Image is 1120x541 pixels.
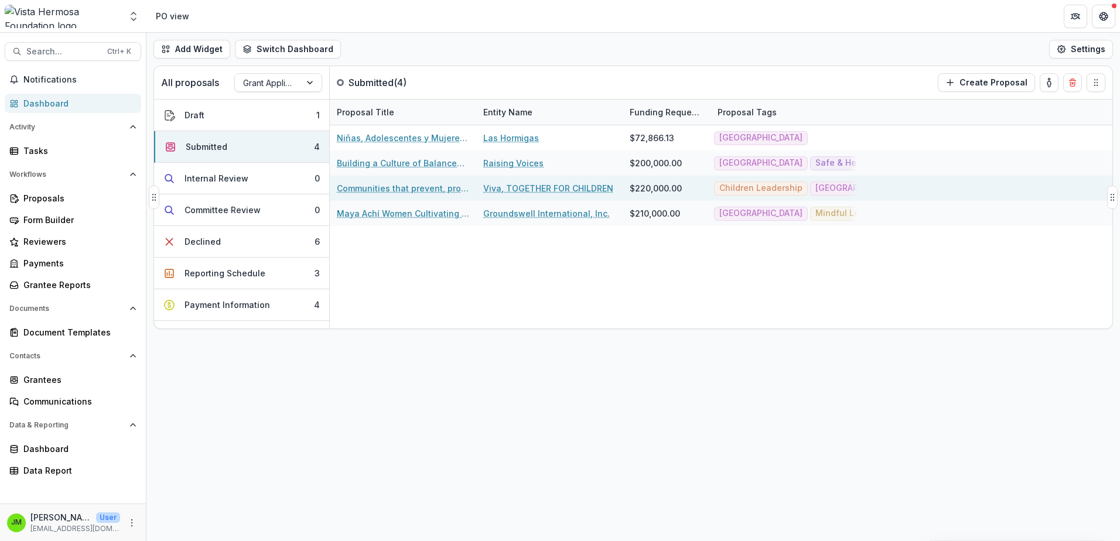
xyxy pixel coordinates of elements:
[154,289,329,321] button: Payment Information4
[1063,73,1082,92] button: Delete card
[5,416,141,434] button: Open Data & Reporting
[23,443,132,455] div: Dashboard
[711,100,857,125] div: Proposal Tags
[96,512,120,523] p: User
[476,100,623,125] div: Entity Name
[5,439,141,458] a: Dashboard
[154,194,329,226] button: Committee Review0
[23,235,132,248] div: Reviewers
[156,10,189,22] div: PO view
[185,235,221,248] div: Declined
[5,347,141,365] button: Open Contacts
[623,100,711,125] div: Funding Requested
[154,226,329,258] button: Declined6
[23,145,132,157] div: Tasks
[30,511,91,523] p: [PERSON_NAME]
[630,182,682,194] div: $220,000.00
[26,47,100,57] span: Search...
[153,40,230,59] button: Add Widget
[5,254,141,273] a: Payments
[5,210,141,230] a: Form Builder
[23,192,132,204] div: Proposals
[185,267,265,279] div: Reporting Schedule
[154,258,329,289] button: Reporting Schedule3
[315,204,320,216] div: 0
[9,352,125,360] span: Contacts
[186,141,227,153] div: Submitted
[5,118,141,136] button: Open Activity
[23,279,132,291] div: Grantee Reports
[330,100,476,125] div: Proposal Title
[5,275,141,295] a: Grantee Reports
[5,299,141,318] button: Open Documents
[23,374,132,386] div: Grantees
[185,109,204,121] div: Draft
[5,165,141,184] button: Open Workflows
[5,5,121,28] img: Vista Hermosa Foundation logo
[315,235,320,248] div: 6
[105,45,134,58] div: Ctrl + K
[349,76,436,90] p: Submitted ( 4 )
[337,132,469,144] a: Niñas, Adolescentes y Mujeres caminando por Territorios indígenas Lencas Libres de Violencia.
[314,141,320,153] div: 4
[711,106,784,118] div: Proposal Tags
[483,207,610,220] a: Groundswell International, Inc.
[5,141,141,160] a: Tasks
[1049,40,1113,59] button: Settings
[23,97,132,109] div: Dashboard
[5,42,141,61] button: Search...
[1107,186,1118,209] button: Drag
[23,257,132,269] div: Payments
[30,523,120,534] p: [EMAIL_ADDRESS][DOMAIN_NAME]
[11,519,22,526] div: Jerry Martinez
[1040,73,1058,92] button: toggle-assigned-to-me
[185,172,248,184] div: Internal Review
[815,183,899,193] span: [GEOGRAPHIC_DATA]
[1092,5,1115,28] button: Get Help
[154,163,329,194] button: Internal Review0
[623,106,711,118] div: Funding Requested
[151,8,194,25] nav: breadcrumb
[938,73,1035,92] button: Create Proposal
[154,100,329,131] button: Draft1
[719,208,803,218] span: [GEOGRAPHIC_DATA]
[315,267,320,279] div: 3
[23,464,132,477] div: Data Report
[5,189,141,208] a: Proposals
[185,299,270,311] div: Payment Information
[719,133,803,143] span: [GEOGRAPHIC_DATA]
[483,157,544,169] a: Raising Voices
[630,132,674,144] div: $72,866.13
[719,158,803,168] span: [GEOGRAPHIC_DATA]
[337,182,469,194] a: Communities that prevent, protect and heal
[5,392,141,411] a: Communications
[5,70,141,89] button: Notifications
[815,208,896,218] span: Mindful Leadership
[23,395,132,408] div: Communications
[316,109,320,121] div: 1
[483,182,613,194] a: Viva, TOGETHER FOR CHILDREN
[154,131,329,163] button: Submitted4
[5,232,141,251] a: Reviewers
[630,157,682,169] div: $200,000.00
[23,326,132,338] div: Document Templates
[5,370,141,389] a: Grantees
[9,170,125,179] span: Workflows
[476,106,539,118] div: Entity Name
[483,132,539,144] a: Las Hormigas
[314,299,320,311] div: 4
[125,516,139,530] button: More
[337,157,469,169] a: Building a Culture of Balanced Power: [PERSON_NAME]! Together in [GEOGRAPHIC_DATA] and [GEOGRAPHI...
[185,204,261,216] div: Committee Review
[5,461,141,480] a: Data Report
[1087,73,1105,92] button: Drag
[125,5,142,28] button: Open entity switcher
[330,106,401,118] div: Proposal Title
[315,172,320,184] div: 0
[9,421,125,429] span: Data & Reporting
[337,207,469,220] a: Maya Achí Women Cultivating Food Sovereignty in [GEOGRAPHIC_DATA]
[5,94,141,113] a: Dashboard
